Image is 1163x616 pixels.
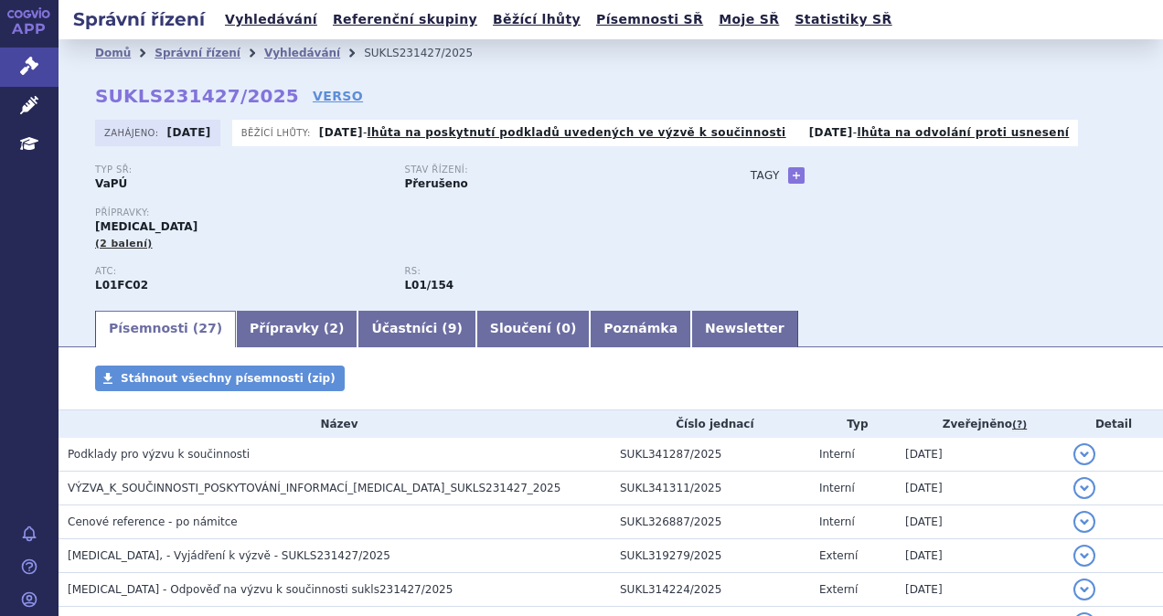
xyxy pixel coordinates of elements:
p: - [319,125,786,140]
button: detail [1073,579,1095,600]
h3: Tagy [751,165,780,186]
span: Externí [819,549,858,562]
span: Interní [819,515,855,528]
span: VÝZVA_K_SOUČINNOSTI_POSKYTOVÁNÍ_INFORMACÍ_SARCLISA_SUKLS231427_2025 [68,482,560,494]
a: Vyhledávání [264,47,340,59]
a: Sloučení (0) [476,311,590,347]
a: Písemnosti (27) [95,311,236,347]
span: Podklady pro výzvu k součinnosti [68,448,250,461]
strong: SUKLS231427/2025 [95,85,299,107]
a: lhůta na poskytnutí podkladů uvedených ve výzvě k součinnosti [368,126,786,139]
span: Běžící lhůty: [241,125,315,140]
button: detail [1073,511,1095,533]
span: Stáhnout všechny písemnosti (zip) [121,372,336,385]
td: SUKL326887/2025 [611,505,810,539]
a: Správní řízení [155,47,240,59]
span: 9 [448,321,457,335]
button: detail [1073,477,1095,499]
span: 27 [198,321,216,335]
span: Interní [819,482,855,494]
th: Číslo jednací [611,410,810,438]
a: Stáhnout všechny písemnosti (zip) [95,366,345,391]
span: Zahájeno: [104,125,162,140]
td: SUKL314224/2025 [611,573,810,607]
a: Newsletter [691,311,798,347]
button: detail [1073,545,1095,567]
a: Moje SŘ [713,7,784,32]
td: [DATE] [896,438,1064,472]
strong: [DATE] [167,126,211,139]
a: Domů [95,47,131,59]
span: Cenové reference - po námitce [68,515,238,528]
p: RS: [404,266,695,277]
th: Zveřejněno [896,410,1064,438]
strong: IZATUXIMAB [95,279,148,292]
strong: [DATE] [809,126,853,139]
th: Název [59,410,611,438]
p: - [809,125,1070,140]
a: + [788,167,805,184]
td: [DATE] [896,505,1064,539]
p: Stav řízení: [404,165,695,175]
span: SARCLISA, - Vyjádření k výzvě - SUKLS231427/2025 [68,549,390,562]
p: Typ SŘ: [95,165,386,175]
span: Externí [819,583,858,596]
abbr: (?) [1012,419,1027,431]
td: SUKL341311/2025 [611,472,810,505]
td: SUKL319279/2025 [611,539,810,573]
a: VERSO [313,87,363,105]
th: Detail [1064,410,1163,438]
td: [DATE] [896,573,1064,607]
a: Běžící lhůty [487,7,586,32]
p: ATC: [95,266,386,277]
a: Písemnosti SŘ [591,7,709,32]
th: Typ [810,410,896,438]
a: Přípravky (2) [236,311,357,347]
span: 2 [329,321,338,335]
button: detail [1073,443,1095,465]
span: (2 balení) [95,238,153,250]
td: SUKL341287/2025 [611,438,810,472]
span: SARCLISA - Odpověď na výzvu k součinnosti sukls231427/2025 [68,583,453,596]
li: SUKLS231427/2025 [364,39,496,67]
a: Účastníci (9) [357,311,475,347]
span: Interní [819,448,855,461]
a: lhůta na odvolání proti usnesení [857,126,1069,139]
p: Přípravky: [95,207,714,218]
a: Vyhledávání [219,7,323,32]
span: 0 [561,321,571,335]
strong: VaPÚ [95,177,127,190]
a: Statistiky SŘ [789,7,897,32]
span: [MEDICAL_DATA] [95,220,197,233]
a: Referenční skupiny [327,7,483,32]
h2: Správní řízení [59,6,219,32]
td: [DATE] [896,472,1064,505]
a: Poznámka [590,311,691,347]
strong: [DATE] [319,126,363,139]
strong: izatuximab [404,279,453,292]
td: [DATE] [896,539,1064,573]
strong: Přerušeno [404,177,467,190]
